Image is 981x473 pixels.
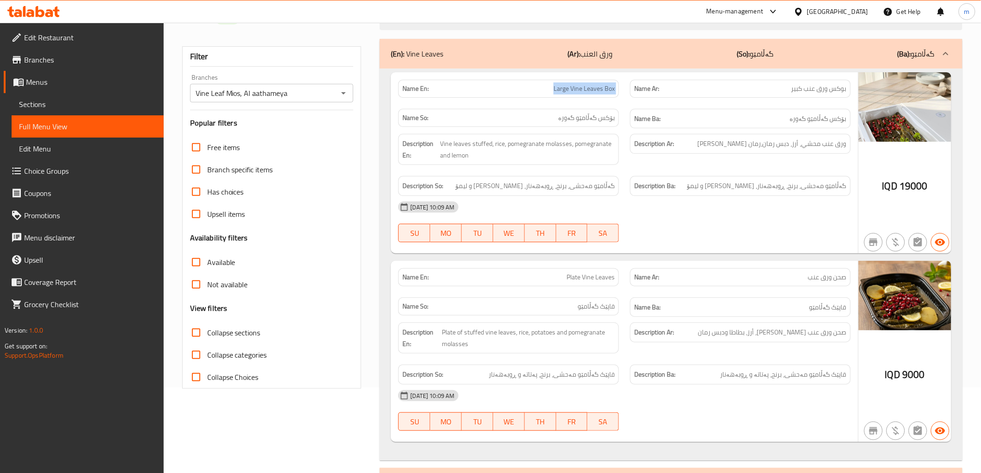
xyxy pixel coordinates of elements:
[462,224,493,242] button: TU
[591,415,615,429] span: SA
[791,84,847,94] span: بوكس ورق عنب كبير
[497,415,521,429] span: WE
[430,224,462,242] button: MO
[859,261,951,330] img: %D8%B5%D8%AD%D9%86_%D9%88%D8%B1%D9%82_%D8%B9%D9%86%D8%A8638935278988423646.jpg
[455,180,615,192] span: گەڵامێو مەحشی، برنج، ڕوبەهەنار، هەنار و لیمۆ
[634,272,659,282] strong: Name Ar:
[720,369,847,380] span: قاپێک گەڵامێو مەحشی، برنج، پەتاتە و ڕوبەهەنار
[402,369,443,380] strong: Description So:
[462,412,493,431] button: TU
[634,113,661,125] strong: Name Ba:
[398,224,430,242] button: SU
[556,224,588,242] button: FR
[698,138,847,150] span: ورق عنب محشي، أرز، دبس رمان،رمان وليمون
[790,113,847,125] span: بۆکس گەڵامێو گەورە
[465,415,490,429] span: TU
[402,302,428,311] strong: Name So:
[430,412,462,431] button: MO
[558,113,615,123] span: بۆکس گەڵامێو گەورە
[808,272,847,282] span: صحن ورق عنب
[578,302,615,311] span: قاپێک گەڵامێو
[465,227,490,240] span: TU
[560,227,584,240] span: FR
[493,412,525,431] button: WE
[634,327,674,338] strong: Description Ar:
[407,203,458,212] span: [DATE] 10:09 AM
[402,180,443,192] strong: Description So:
[207,279,248,290] span: Not available
[402,113,428,123] strong: Name So:
[567,47,580,61] b: (Ar):
[737,48,773,59] p: گەڵامێو
[898,48,935,59] p: گەڵامێو
[529,415,553,429] span: TH
[556,412,588,431] button: FR
[4,271,164,293] a: Coverage Report
[190,118,354,128] h3: Popular filters
[554,84,615,94] span: Large Vine Leaves Box
[207,349,267,360] span: Collapse categories
[402,227,427,240] span: SU
[19,121,156,132] span: Full Menu View
[902,366,925,384] span: 9000
[634,84,659,94] strong: Name Ar:
[882,177,898,195] span: IQD
[24,299,156,310] span: Grocery Checklist
[29,324,43,336] span: 1.0.0
[634,138,674,150] strong: Description Ar:
[24,188,156,199] span: Coupons
[4,204,164,227] a: Promotions
[4,71,164,93] a: Menus
[525,224,556,242] button: TH
[24,232,156,243] span: Menu disclaimer
[380,39,962,69] div: (En): Vine Leaves(Ar):ورق العنب(So):گەڵامێو(Ba):گەڵامێو
[899,177,928,195] span: 19000
[493,224,525,242] button: WE
[5,349,64,361] a: Support.OpsPlatform
[698,327,847,338] span: صحن ورق عنب محشي، أرز، بطاطا ودبس رمان
[5,324,27,336] span: Version:
[4,49,164,71] a: Branches
[4,249,164,271] a: Upsell
[24,165,156,177] span: Choice Groups
[442,327,615,349] span: Plate of stuffed vine leaves, rice, potatoes and pomegranate molasses
[440,138,615,161] span: Vine leaves stuffed, rice, pomegranate molasses, pomegranate and lemon
[12,138,164,160] a: Edit Menu
[859,72,951,142] img: %D8%A8%D9%88%D9%83%D8%B3_%D9%88%D8%B1%D9%82_%D8%B9%D9%86%D8%A8_%D9%83%D8%A8%D9%8A%D8%B16389352788...
[567,272,615,282] span: Plate Vine Leaves
[587,412,619,431] button: SA
[190,47,354,67] div: Filter
[207,327,261,338] span: Collapse sections
[931,233,949,252] button: Available
[19,99,156,110] span: Sections
[398,412,430,431] button: SU
[4,182,164,204] a: Coupons
[898,47,911,61] b: (Ba):
[407,391,458,400] span: [DATE] 10:09 AM
[402,272,429,282] strong: Name En:
[885,366,900,384] span: IQD
[12,115,164,138] a: Full Menu View
[529,227,553,240] span: TH
[809,302,847,313] span: قاپێک گەڵامێو
[391,48,443,59] p: Vine Leaves
[207,142,240,153] span: Free items
[24,254,156,265] span: Upsell
[380,69,962,460] div: (En): Vine Leaves(Ar):ورق العنب(So):گەڵامێو(Ba):گەڵامێو
[587,224,619,242] button: SA
[4,26,164,49] a: Edit Restaurant
[402,415,427,429] span: SU
[402,138,438,161] strong: Description En:
[567,48,612,59] p: ورق العنب
[807,6,868,17] div: [GEOGRAPHIC_DATA]
[4,227,164,249] a: Menu disclaimer
[864,422,883,440] button: Not branch specific item
[4,160,164,182] a: Choice Groups
[434,227,458,240] span: MO
[337,87,350,100] button: Open
[402,327,440,349] strong: Description En:
[591,227,615,240] span: SA
[402,84,429,94] strong: Name En:
[525,412,556,431] button: TH
[190,233,248,243] h3: Availability filters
